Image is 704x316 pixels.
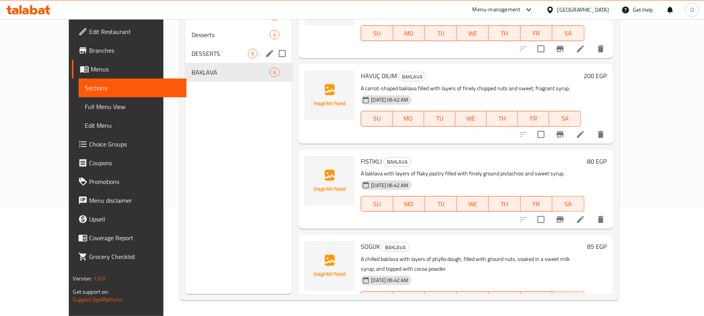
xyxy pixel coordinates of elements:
p: A carrot-shaped baklava filled with layers of finely chopped nuts and sweet, fragrant syrup. [361,84,580,93]
button: MO [393,291,425,307]
span: Upsell [89,214,180,224]
div: Desserts4 [185,25,292,44]
span: BAKLAVA [382,243,409,252]
h6: 200 EGP [584,70,607,81]
span: Version: [73,273,92,284]
img: FISTIKLI [305,156,355,206]
span: WE [460,198,485,210]
span: TU [427,113,452,124]
span: SA [555,28,581,39]
span: SU [364,198,390,210]
span: BAKLAVA [384,157,411,166]
a: Full Menu View [79,97,186,116]
span: [DATE] 06:42 AM [368,96,411,104]
span: 6 [270,69,279,76]
span: WE [460,293,485,305]
span: SU [364,113,389,124]
span: Select to update [533,126,549,143]
span: Menu disclaimer [89,196,180,205]
span: WE [460,28,485,39]
button: SA [552,25,584,41]
p: A chilled baklava with layers of phyllo dough, filled with ground nuts, soaked in a sweet milk sy... [361,254,584,274]
span: BAKLAVA [399,72,426,81]
button: TH [489,291,520,307]
div: BAKLAVA6 [185,63,292,82]
button: delete [591,125,610,144]
span: FR [524,28,549,39]
button: delete [591,39,610,58]
span: FR [524,293,549,305]
button: WE [455,111,487,127]
img: HAVUÇ DILIM [305,70,355,120]
button: FR [518,111,549,127]
span: TH [490,113,515,124]
span: Coverage Report [89,233,180,243]
a: Choice Groups [72,135,186,154]
span: Sections [85,83,180,93]
a: Promotions [72,172,186,191]
span: SU [364,293,390,305]
span: SA [555,293,581,305]
span: TU [428,293,453,305]
img: SOGUK [305,241,355,291]
span: SU [364,28,390,39]
a: Grocery Checklist [72,247,186,266]
span: Promotions [89,177,180,186]
a: Edit Menu [79,116,186,135]
button: Branch-specific-item [551,210,570,229]
span: WE [459,113,484,124]
button: WE [457,196,489,212]
a: Edit menu item [576,44,585,54]
button: TU [424,111,455,127]
span: SA [552,113,577,124]
button: SU [361,111,392,127]
button: SA [552,291,584,307]
button: WE [457,291,489,307]
nav: Menu sections [185,4,292,85]
h6: 85 EGP [588,241,607,252]
button: Branch-specific-item [551,125,570,144]
button: FR [521,25,552,41]
span: SA [555,198,581,210]
button: MO [393,111,424,127]
span: MO [396,293,422,305]
span: 6 [248,50,257,57]
span: MO [396,113,421,124]
button: MO [393,196,425,212]
span: Branches [89,46,180,55]
button: TH [487,111,518,127]
span: TH [492,28,517,39]
button: delete [591,210,610,229]
span: 1.0.0 [93,273,106,284]
a: Sections [79,79,186,97]
button: FR [521,291,552,307]
a: Coupons [72,154,186,172]
a: Menu disclaimer [72,191,186,210]
button: SA [552,196,584,212]
span: TH [492,198,517,210]
button: SU [361,196,393,212]
button: TU [425,291,457,307]
span: [DATE] 06:42 AM [368,182,411,189]
span: Select to update [533,41,549,57]
span: O [690,5,694,14]
a: Edit Restaurant [72,22,186,41]
a: Upsell [72,210,186,229]
div: BAKLAVA [382,243,409,252]
a: Branches [72,41,186,60]
span: Grocery Checklist [89,252,180,261]
button: Branch-specific-item [551,39,570,58]
span: Full Menu View [85,102,180,111]
span: Edit Restaurant [89,27,180,36]
span: Desserts [192,30,270,39]
button: MO [393,25,425,41]
span: Coupons [89,158,180,168]
div: BAKLAVA [383,157,411,167]
button: TU [425,196,457,212]
a: Edit menu item [576,215,585,224]
button: TH [489,196,520,212]
a: Coverage Report [72,229,186,247]
span: FR [524,198,549,210]
button: WE [457,25,489,41]
div: items [248,49,258,58]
